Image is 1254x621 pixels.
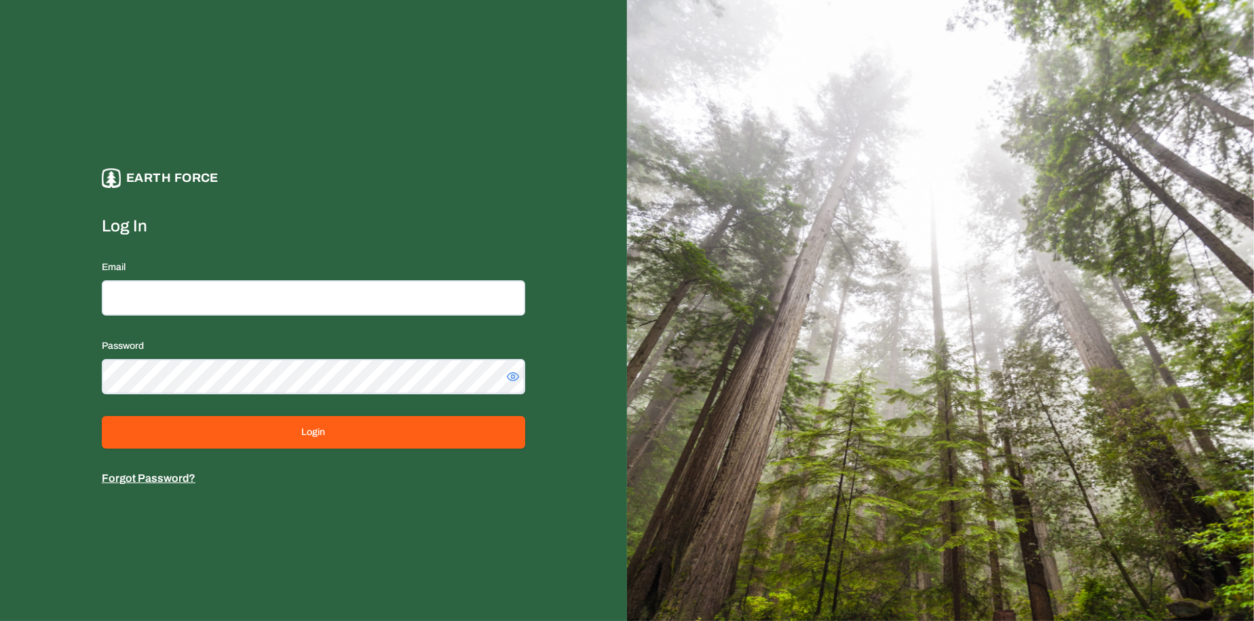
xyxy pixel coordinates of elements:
button: Login [102,416,525,449]
img: earthforce-logo-white-uG4MPadI.svg [102,168,121,188]
p: Earth force [126,168,218,188]
label: Log In [102,215,525,237]
label: Email [102,262,126,272]
p: Forgot Password? [102,470,525,487]
label: Password [102,341,144,351]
